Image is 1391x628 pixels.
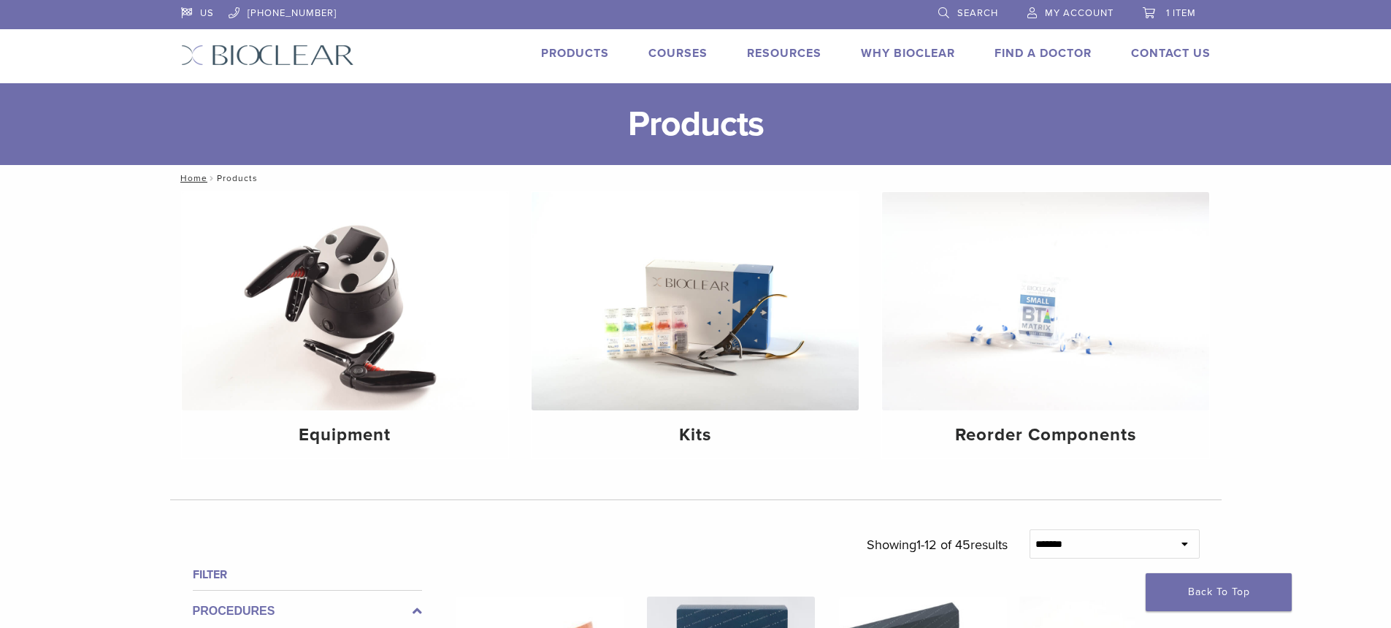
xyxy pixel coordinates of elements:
[957,7,998,19] span: Search
[916,537,970,553] span: 1-12 of 45
[181,45,354,66] img: Bioclear
[532,192,859,458] a: Kits
[170,165,1222,191] nav: Products
[193,566,422,583] h4: Filter
[541,46,609,61] a: Products
[193,602,422,620] label: Procedures
[182,192,509,410] img: Equipment
[882,192,1209,458] a: Reorder Components
[861,46,955,61] a: Why Bioclear
[882,192,1209,410] img: Reorder Components
[648,46,708,61] a: Courses
[747,46,821,61] a: Resources
[182,192,509,458] a: Equipment
[894,422,1198,448] h4: Reorder Components
[207,175,217,182] span: /
[1146,573,1292,611] a: Back To Top
[1131,46,1211,61] a: Contact Us
[193,422,497,448] h4: Equipment
[532,192,859,410] img: Kits
[1166,7,1196,19] span: 1 item
[543,422,847,448] h4: Kits
[176,173,207,183] a: Home
[995,46,1092,61] a: Find A Doctor
[867,529,1008,560] p: Showing results
[1045,7,1114,19] span: My Account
